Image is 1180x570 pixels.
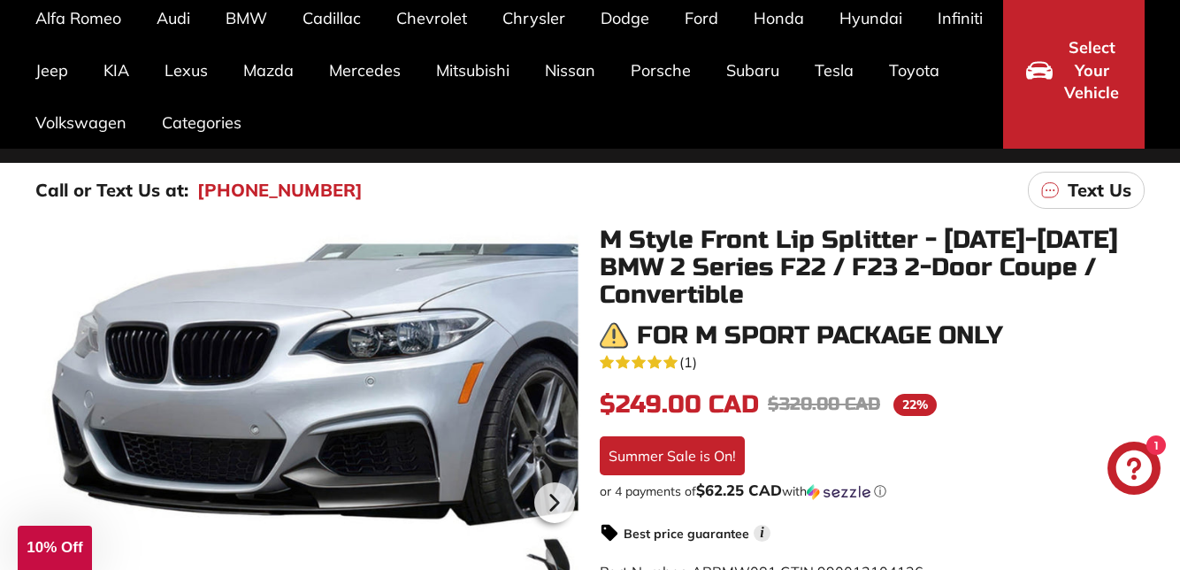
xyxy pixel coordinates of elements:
div: Summer Sale is On! [600,436,745,475]
span: i [754,525,770,542]
p: Call or Text Us at: [35,177,188,204]
p: Text Us [1068,177,1131,204]
h1: M Style Front Lip Splitter - [DATE]-[DATE] BMW 2 Series F22 / F23 2-Door Coupe / Convertible [600,227,1145,308]
span: $249.00 CAD [600,389,759,420]
img: Sezzle [807,484,870,500]
a: Nissan [527,44,613,96]
div: 10% Off [18,526,92,570]
span: (1) [679,351,697,373]
a: Mazda [226,44,311,96]
span: $62.25 CAD [696,481,782,499]
a: Mercedes [311,44,418,96]
a: Toyota [871,44,957,96]
div: or 4 payments of with [600,482,1145,500]
div: or 4 payments of$62.25 CADwithSezzle Click to learn more about Sezzle [600,482,1145,500]
a: Porsche [613,44,709,96]
span: 22% [893,394,937,416]
a: Mitsubishi [418,44,527,96]
a: Volkswagen [18,96,144,149]
inbox-online-store-chat: Shopify online store chat [1102,442,1166,499]
a: Categories [144,96,259,149]
a: 5.0 rating (1 votes) [600,350,1145,373]
a: Subaru [709,44,797,96]
span: $320.00 CAD [768,393,880,415]
img: warning.png [600,321,628,350]
a: Text Us [1028,172,1145,209]
span: Select Your Vehicle [1061,36,1122,104]
strong: Best price guarantee [624,526,749,542]
a: Lexus [147,44,226,96]
a: KIA [86,44,147,96]
a: Jeep [18,44,86,96]
span: 10% Off [27,539,82,556]
a: [PHONE_NUMBER] [197,177,363,204]
h3: For M Sport Package only [637,322,1003,350]
a: Tesla [797,44,871,96]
